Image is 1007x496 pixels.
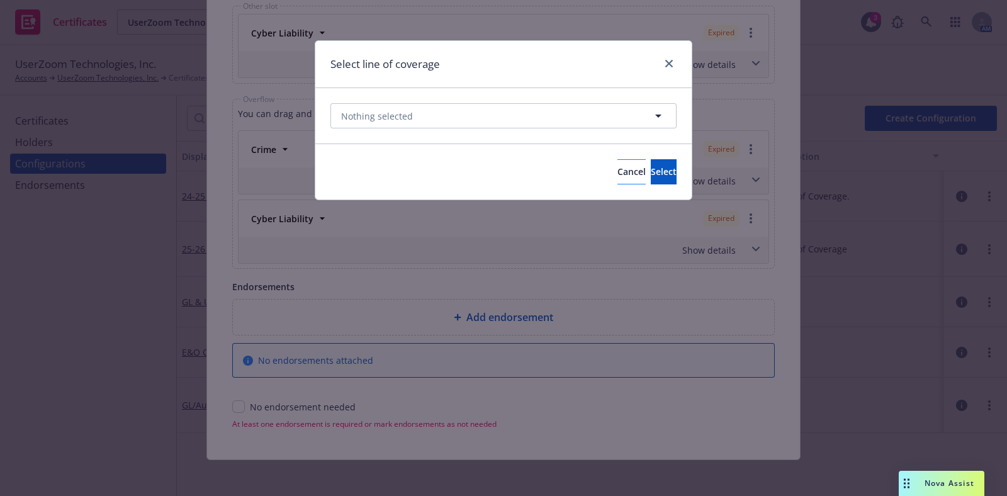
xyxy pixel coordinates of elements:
[899,471,914,496] div: Drag to move
[330,56,440,72] h1: Select line of coverage
[617,159,646,184] button: Cancel
[330,103,677,128] button: Nothing selected
[617,166,646,178] span: Cancel
[651,159,677,184] button: Select
[661,56,677,71] a: close
[899,471,984,496] button: Nova Assist
[341,110,413,123] span: Nothing selected
[925,478,974,488] span: Nova Assist
[651,166,677,178] span: Select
